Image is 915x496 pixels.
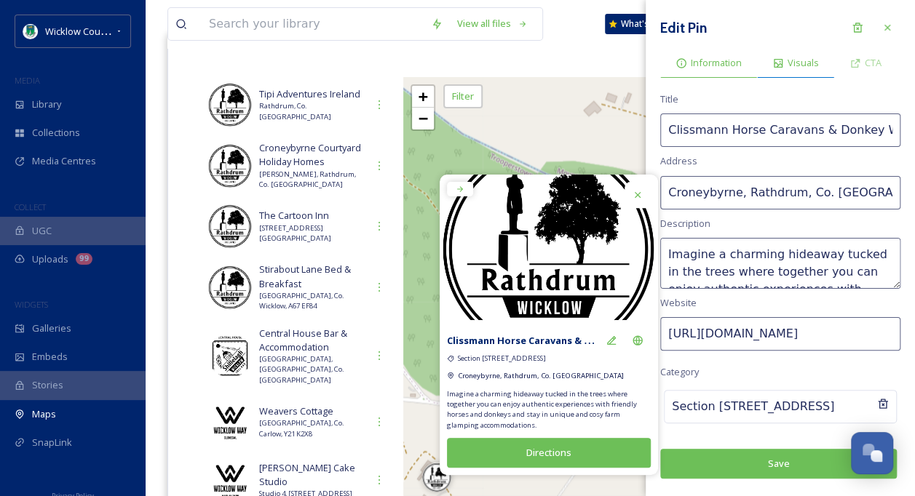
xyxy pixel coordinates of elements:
[660,365,699,379] span: Category
[208,265,252,309] img: 86f5d230-3120-4b12-b930-00f1ff1930ad.jpg
[259,209,366,223] span: The Cartoon Inn
[208,334,252,377] img: 28b96bfb-7a8e-4ad2-9277-9b7407bfb635.jpg
[23,24,38,39] img: download%20(9).png
[259,404,366,418] span: Weavers Cottage
[660,113,900,147] input: My Attraction
[259,223,366,244] span: [STREET_ADDRESS] [GEOGRAPHIC_DATA]
[450,9,535,38] a: View all files
[15,75,40,86] span: MEDIA
[32,154,96,168] span: Media Centres
[32,97,61,111] span: Library
[32,321,71,335] span: Galleries
[259,291,366,312] span: [GEOGRAPHIC_DATA], Co. Wicklow, A67 EF84
[32,436,72,449] span: SnapLink
[32,350,68,364] span: Embeds
[691,56,742,70] span: Information
[851,432,893,474] button: Open Chat
[458,353,546,364] span: Section [STREET_ADDRESS]
[660,154,697,168] span: Address
[412,86,434,108] a: Zoom in
[32,252,68,266] span: Uploads
[259,101,366,122] span: Rathdrum, Co. [GEOGRAPHIC_DATA]
[32,126,80,140] span: Collections
[443,84,483,108] div: Filter
[259,263,366,290] span: Stirabout Lane Bed & Breakfast
[15,201,46,212] span: COLLECT
[664,390,897,423] div: Section [STREET_ADDRESS]
[865,56,882,70] span: CTA
[32,407,56,421] span: Maps
[412,108,434,129] a: Zoom out
[660,217,710,231] span: Description
[208,204,252,248] img: 86f5d230-3120-4b12-b930-00f1ff1930ad.jpg
[259,354,366,385] span: [GEOGRAPHIC_DATA], [GEOGRAPHIC_DATA], Co. [GEOGRAPHIC_DATA]
[259,327,366,354] span: Central House Bar & Accommodation
[458,368,624,382] a: Croneybyrne, Rathdrum, Co. [GEOGRAPHIC_DATA]
[660,317,900,351] input: https://snapsea.io
[208,400,252,444] img: fc37c0bb-1545-4dbb-b640-dd8926502d0c.jpg
[660,238,900,289] textarea: Imagine a charming hideaway tucked in the trees where together you can enjoy authentic experience...
[45,24,148,38] span: Wicklow County Council
[419,87,428,105] span: +
[660,449,897,479] button: Save
[419,109,428,127] span: −
[208,144,252,188] img: 86f5d230-3120-4b12-b930-00f1ff1930ad.jpg
[32,224,52,238] span: UGC
[605,14,678,34] a: What's New
[76,253,92,265] div: 99
[440,175,658,320] img: WCT%20STamps%20%5B2021%5D%20v32B%20%28Jan%202021%20FINAL-%20OUTLINED%29-13.jpg
[660,296,697,310] span: Website
[447,389,651,431] span: Imagine a charming hideaway tucked in the trees where together you can enjoy authentic experience...
[458,371,624,380] span: Croneybyrne, Rathdrum, Co. [GEOGRAPHIC_DATA]
[15,299,48,310] span: WIDGETS
[447,438,651,468] button: Directions
[259,461,366,489] span: [PERSON_NAME] Cake Studio
[788,56,819,70] span: Visuals
[259,87,366,101] span: Tipi Adventures Ireland
[202,8,424,40] input: Search your library
[259,141,366,169] span: Croneybyrne Courtyard Holiday Homes
[660,92,678,106] span: Title
[660,17,707,39] h3: Edit Pin
[259,169,366,191] span: [PERSON_NAME], Rathdrum, Co. [GEOGRAPHIC_DATA]
[208,83,252,127] img: 86f5d230-3120-4b12-b930-00f1ff1930ad.jpg
[259,418,366,439] span: [GEOGRAPHIC_DATA], Co. Carlow, Y21 K2X8
[660,176,900,209] input: 1 Quality Court
[32,378,63,392] span: Stories
[447,333,705,347] strong: Clissmann Horse Caravans & Donkey Walking Holidays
